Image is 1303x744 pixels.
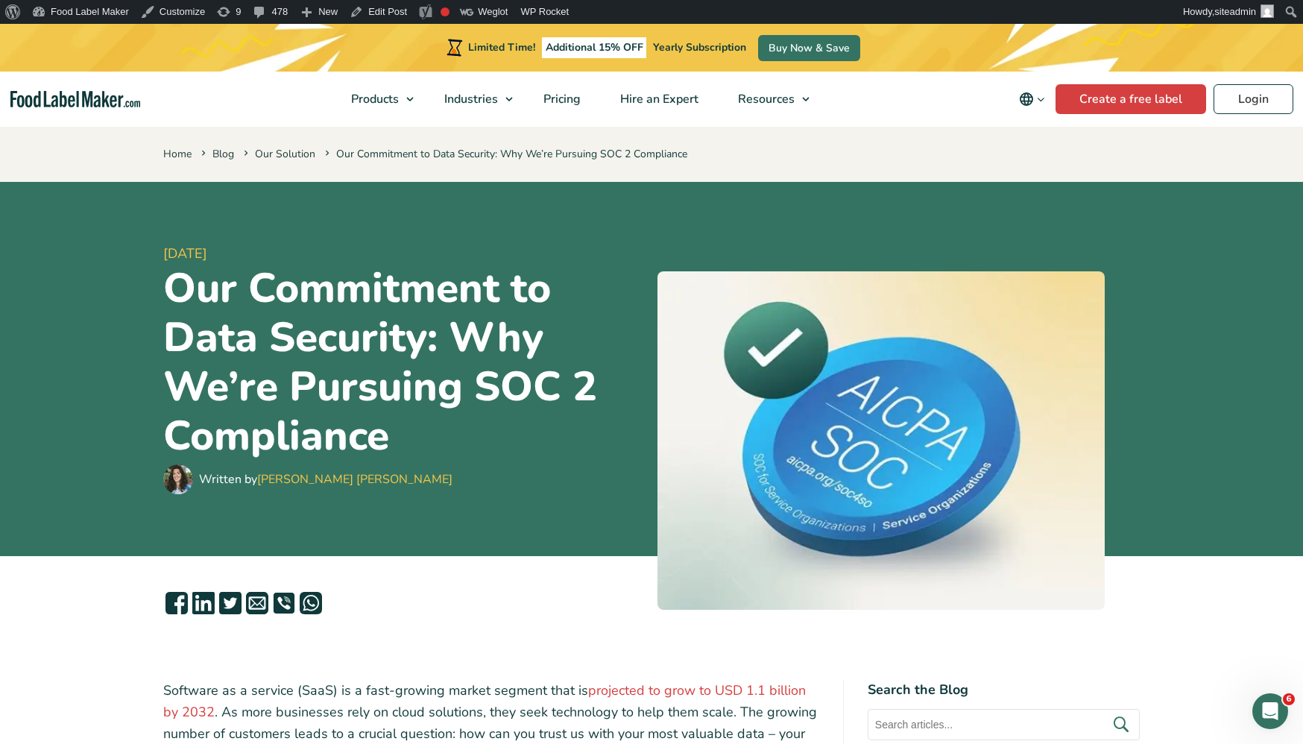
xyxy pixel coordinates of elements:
span: Pricing [539,91,582,107]
span: Resources [733,91,796,107]
h1: Our Commitment to Data Security: Why We’re Pursuing SOC 2 Compliance [163,264,646,461]
a: Buy Now & Save [758,35,860,61]
span: [DATE] [163,244,646,264]
span: 6 [1283,693,1295,705]
span: Our Commitment to Data Security: Why We’re Pursuing SOC 2 Compliance [322,147,687,161]
span: Yearly Subscription [653,40,746,54]
a: Hire an Expert [601,72,715,127]
a: [PERSON_NAME] [PERSON_NAME] [257,471,452,488]
a: Industries [425,72,520,127]
a: Pricing [524,72,597,127]
h4: Search the Blog [868,680,1140,700]
a: Our Solution [255,147,315,161]
a: Products [332,72,421,127]
div: Focus keyphrase not set [441,7,449,16]
a: Resources [719,72,817,127]
a: Food Label Maker homepage [10,91,141,108]
span: Industries [440,91,499,107]
span: Limited Time! [468,40,535,54]
div: Written by [199,470,452,488]
span: Additional 15% OFF [542,37,647,58]
a: Blog [212,147,234,161]
a: Create a free label [1056,84,1206,114]
a: Login [1214,84,1293,114]
input: Search articles... [868,709,1140,740]
img: Maria Abi Hanna - Food Label Maker [163,464,193,494]
span: siteadmin [1214,6,1256,17]
span: Hire an Expert [616,91,700,107]
iframe: Intercom live chat [1252,693,1288,729]
a: Home [163,147,192,161]
button: Change language [1009,84,1056,114]
span: Products [347,91,400,107]
a: projected to grow to USD 1.1 billion by 2032 [163,681,806,721]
